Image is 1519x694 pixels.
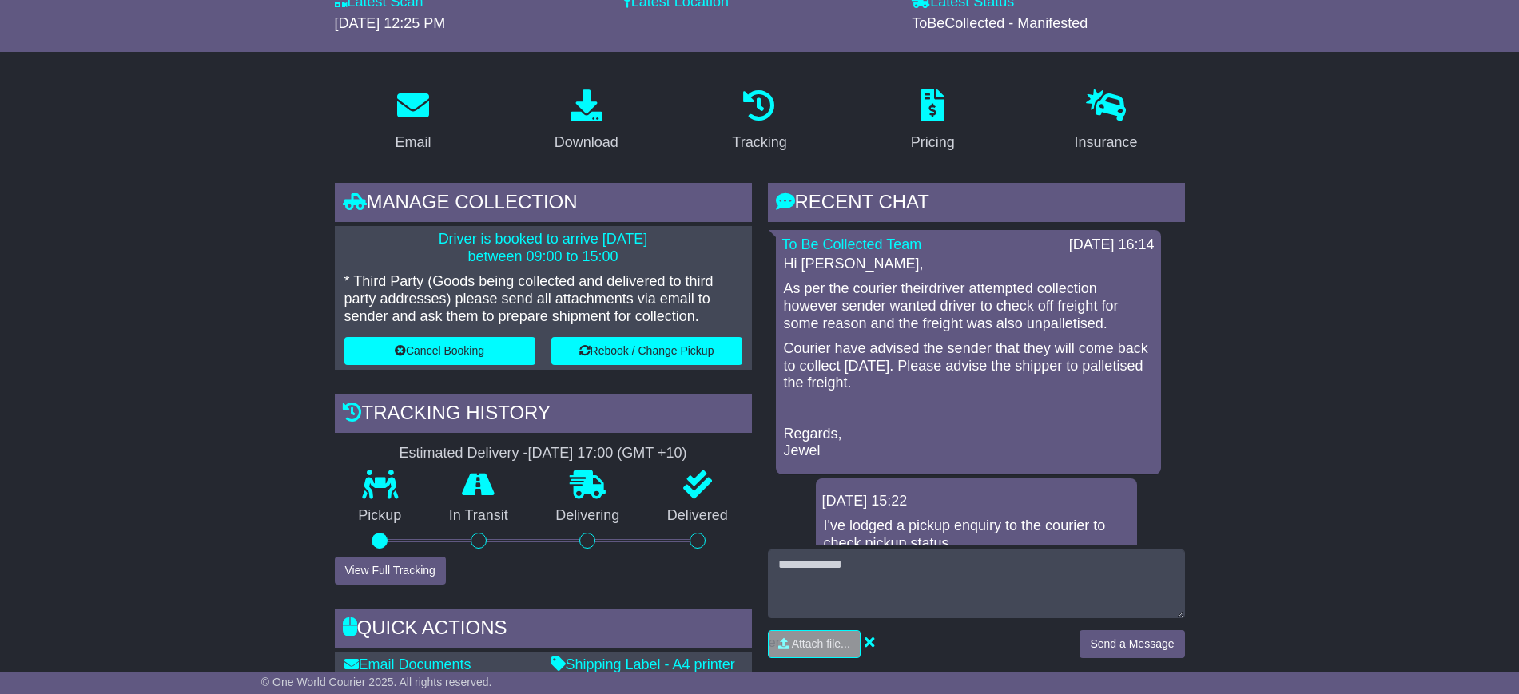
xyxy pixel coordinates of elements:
p: Delivered [643,507,752,525]
div: [DATE] 17:00 (GMT +10) [528,445,687,462]
p: * Third Party (Goods being collected and delivered to third party addresses) please send all atta... [344,273,742,325]
p: As per the courier theirdriver attempted collection however sender wanted driver to check off fre... [784,280,1153,332]
p: Courier have advised the sender that they will come back to collect [DATE]. Please advise the shi... [784,340,1153,392]
div: Download [555,132,618,153]
p: I've lodged a pickup enquiry to the courier to check pickup status [824,518,1129,552]
p: Hi [PERSON_NAME], [784,256,1153,273]
p: Pickup [335,507,426,525]
div: Estimated Delivery - [335,445,752,462]
button: Send a Message [1080,630,1184,658]
span: [DATE] 12:25 PM [335,15,446,31]
a: To Be Collected Team [782,236,922,252]
a: Download [544,84,629,159]
div: Email [395,132,431,153]
div: Pricing [911,132,955,153]
div: [DATE] 15:22 [822,493,1131,510]
span: © One World Courier 2025. All rights reserved. [261,676,492,688]
div: Tracking [732,132,786,153]
a: Insurance [1064,84,1148,159]
a: Tracking [722,84,797,159]
a: Pricing [901,84,965,159]
p: In Transit [425,507,532,525]
p: Delivering [532,507,644,525]
div: Insurance [1075,132,1138,153]
p: Regards, Jewel [784,426,1153,460]
span: ToBeCollected - Manifested [912,15,1088,31]
a: Email Documents [344,656,471,672]
div: RECENT CHAT [768,183,1185,226]
button: Cancel Booking [344,337,535,365]
div: [DATE] 16:14 [1069,236,1155,254]
p: Driver is booked to arrive [DATE] between 09:00 to 15:00 [344,231,742,265]
a: Email [384,84,441,159]
button: View Full Tracking [335,557,446,585]
div: Quick Actions [335,609,752,652]
div: Tracking history [335,394,752,437]
a: Shipping Label - A4 printer [551,656,735,672]
button: Rebook / Change Pickup [551,337,742,365]
div: Manage collection [335,183,752,226]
